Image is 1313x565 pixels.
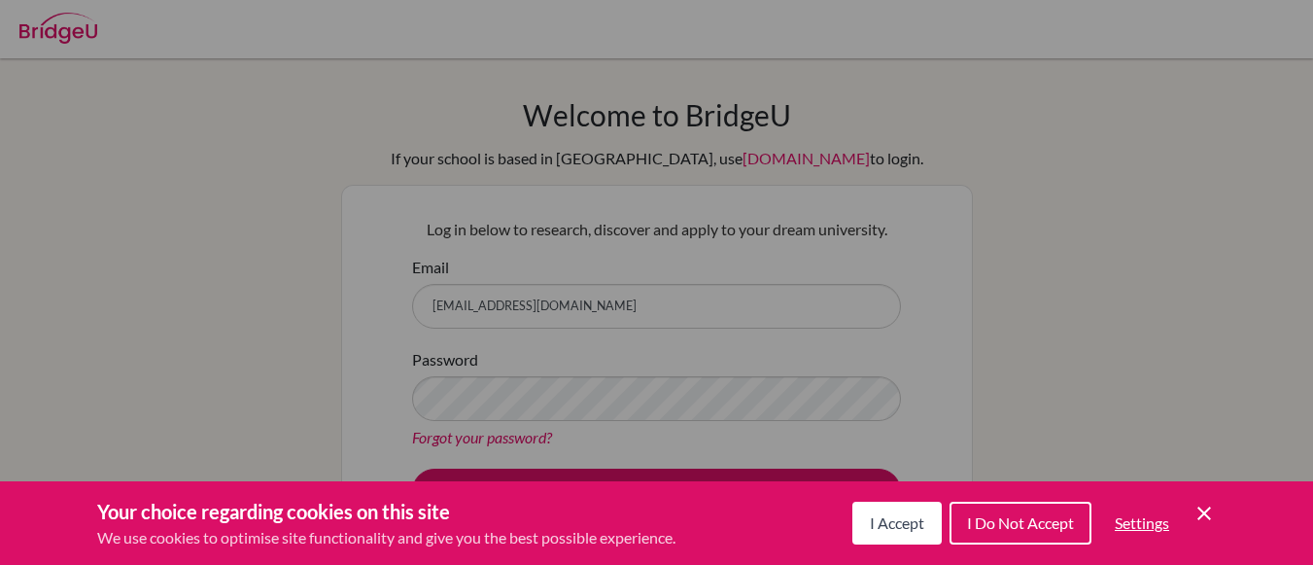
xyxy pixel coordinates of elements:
[1099,504,1185,543] button: Settings
[870,513,924,532] span: I Accept
[950,502,1091,545] button: I Do Not Accept
[1192,502,1216,525] button: Save and close
[97,526,675,549] p: We use cookies to optimise site functionality and give you the best possible experience.
[967,513,1074,532] span: I Do Not Accept
[852,502,942,545] button: I Accept
[1115,513,1169,532] span: Settings
[97,497,675,526] h3: Your choice regarding cookies on this site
